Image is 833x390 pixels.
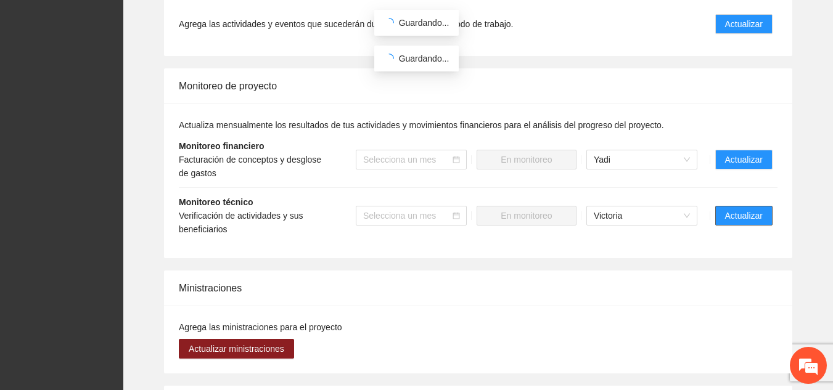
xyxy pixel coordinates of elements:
[179,120,664,130] span: Actualiza mensualmente los resultados de tus actividades y movimientos financieros para el anális...
[179,211,303,234] span: Verificación de actividades y sus beneficiarios
[179,141,264,151] strong: Monitoreo financiero
[725,153,763,166] span: Actualizar
[725,17,763,31] span: Actualizar
[715,150,773,169] button: Actualizar
[453,156,460,163] span: calendar
[453,212,460,219] span: calendar
[725,209,763,222] span: Actualizar
[179,270,778,306] div: Ministraciones
[179,17,513,31] span: Agrega las actividades y eventos que sucederán durante tu próximo periodo de trabajo.
[383,17,395,29] span: loading
[179,322,342,332] span: Agrega las ministraciones para el proyecto
[399,54,449,63] span: Guardando...
[594,206,690,225] span: Victoria
[399,18,449,28] span: Guardando...
[189,342,284,355] span: Actualizar ministraciones
[64,63,207,79] div: Chatee con nosotros ahora
[715,206,773,225] button: Actualizar
[383,52,395,65] span: loading
[179,197,253,207] strong: Monitoreo técnico
[6,259,235,303] textarea: Escriba su mensaje y pulse “Intro”
[179,344,294,354] a: Actualizar ministraciones
[594,150,690,169] span: Yadi
[202,6,232,36] div: Minimizar ventana de chat en vivo
[179,155,321,178] span: Facturación de conceptos y desglose de gastos
[715,14,773,34] button: Actualizar
[179,339,294,359] button: Actualizar ministraciones
[72,126,170,250] span: Estamos en línea.
[179,68,778,104] div: Monitoreo de proyecto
